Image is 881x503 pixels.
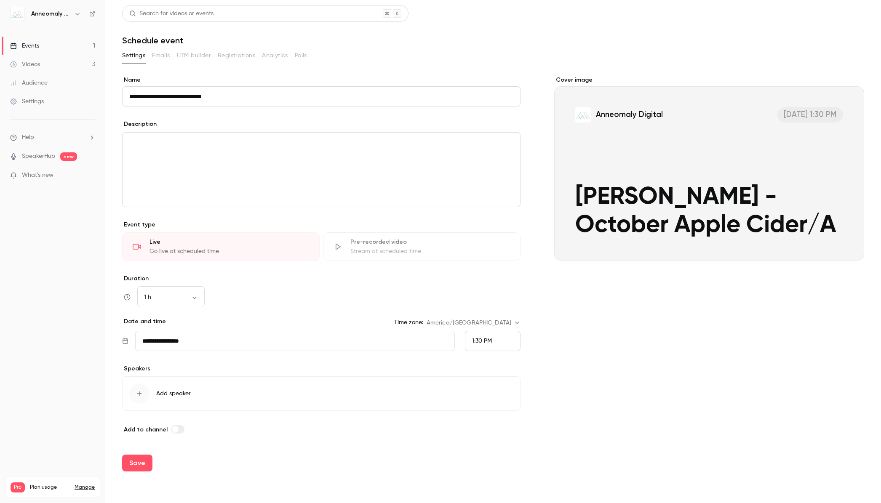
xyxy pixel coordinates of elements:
p: Date and time [122,317,166,326]
span: 1:30 PM [472,338,492,344]
span: Pro [11,482,25,492]
button: Add speaker [122,376,521,411]
span: new [60,152,77,161]
div: Videos [10,60,40,69]
div: Search for videos or events [129,9,214,18]
div: America/[GEOGRAPHIC_DATA] [427,319,521,327]
span: Polls [295,51,307,60]
span: What's new [22,171,53,180]
span: Add speaker [156,389,191,398]
label: Name [122,76,521,84]
span: Add to channel [124,426,168,433]
img: Anneomaly Digital [11,7,24,21]
label: Duration [122,274,521,283]
span: Plan usage [30,484,69,491]
div: Stream at scheduled time [350,247,510,255]
div: Live [150,238,309,246]
a: Manage [75,484,95,491]
a: SpeakerHub [22,152,55,161]
span: Help [22,133,34,142]
p: Event type [122,221,521,229]
div: Events [10,42,39,50]
div: Settings [10,97,44,106]
span: Emails [152,51,170,60]
iframe: Noticeable Trigger [85,172,95,179]
label: Time zone: [394,318,423,327]
div: Pre-recorded video [350,238,510,246]
div: LiveGo live at scheduled time [122,232,320,261]
span: UTM builder [177,51,211,60]
button: Settings [122,49,145,62]
div: From [465,331,521,351]
span: Analytics [262,51,288,60]
label: Description [122,120,157,128]
section: Cover image [554,76,864,261]
span: Registrations [218,51,255,60]
div: 1 h [137,293,205,301]
h6: Anneomaly Digital [31,10,71,18]
section: description [122,132,521,207]
li: help-dropdown-opener [10,133,95,142]
div: Go live at scheduled time [150,247,309,255]
div: Pre-recorded videoStream at scheduled time [323,232,521,261]
label: Cover image [554,76,864,84]
div: Audience [10,79,48,87]
p: Speakers [122,365,521,373]
h1: Schedule event [122,35,864,45]
div: editor [123,133,520,207]
button: Save [122,455,152,471]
